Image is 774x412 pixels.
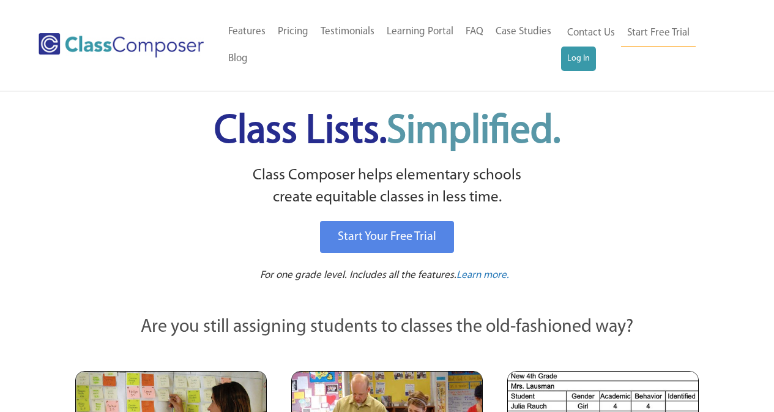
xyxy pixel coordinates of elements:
nav: Header Menu [561,20,726,71]
span: Start Your Free Trial [338,231,436,243]
a: Pricing [272,18,314,45]
p: Are you still assigning students to classes the old-fashioned way? [75,314,699,341]
span: Learn more. [456,270,509,280]
span: For one grade level. Includes all the features. [260,270,456,280]
span: Simplified. [387,112,560,152]
a: Start Free Trial [621,20,696,47]
img: Class Composer [39,33,204,58]
a: Log In [561,47,596,71]
p: Class Composer helps elementary schools create equitable classes in less time. [73,165,701,209]
a: FAQ [460,18,489,45]
a: Case Studies [489,18,557,45]
nav: Header Menu [222,18,561,72]
a: Contact Us [561,20,621,47]
a: Learning Portal [381,18,460,45]
a: Learn more. [456,268,509,283]
span: Class Lists. [214,112,560,152]
a: Start Your Free Trial [320,221,454,253]
a: Testimonials [314,18,381,45]
a: Blog [222,45,254,72]
a: Features [222,18,272,45]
